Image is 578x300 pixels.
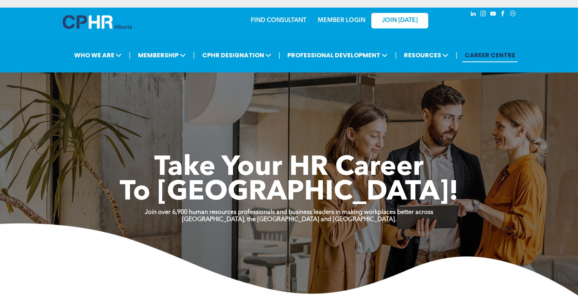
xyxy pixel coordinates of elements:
span: MEMBERSHIP [136,48,188,62]
a: CAREER CENTRE [462,48,518,62]
span: Take Your HR Career [154,154,424,182]
a: FIND CONSULTANT [251,17,306,24]
a: JOIN [DATE] [371,13,428,28]
a: MEMBER LOGIN [318,17,365,24]
a: facebook [499,9,507,20]
li: | [129,47,131,63]
strong: [GEOGRAPHIC_DATA], the [GEOGRAPHIC_DATA] and [GEOGRAPHIC_DATA]. [182,217,396,223]
span: WHO WE ARE [72,48,124,62]
span: CPHR DESIGNATION [200,48,274,62]
span: RESOURCES [402,48,451,62]
a: linkedin [469,9,478,20]
a: youtube [489,9,497,20]
span: To [GEOGRAPHIC_DATA]! [120,179,459,206]
span: JOIN [DATE] [382,17,418,24]
li: | [193,47,195,63]
a: Social network [509,9,517,20]
span: PROFESSIONAL DEVELOPMENT [285,48,390,62]
li: | [456,47,458,63]
li: | [279,47,280,63]
a: instagram [479,9,488,20]
li: | [395,47,397,63]
strong: Join over 6,900 human resources professionals and business leaders in making workplaces better ac... [145,209,433,215]
img: A blue and white logo for cp alberta [63,15,132,29]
